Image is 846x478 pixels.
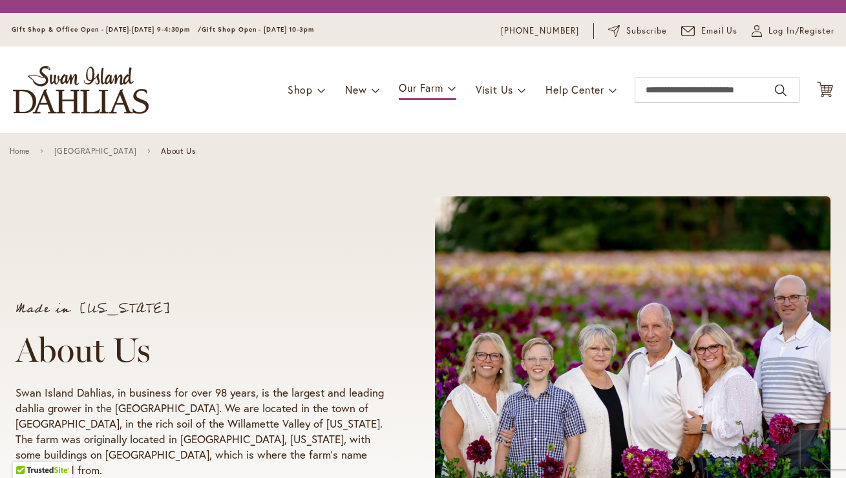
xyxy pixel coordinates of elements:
span: About Us [161,147,195,156]
a: Log In/Register [752,25,834,37]
a: Email Us [681,25,738,37]
a: [PHONE_NUMBER] [501,25,579,37]
a: Home [10,147,30,156]
a: store logo [13,66,149,114]
span: Help Center [545,83,604,96]
span: Log In/Register [768,25,834,37]
span: Gift Shop & Office Open - [DATE]-[DATE] 9-4:30pm / [12,25,202,34]
p: Made in [US_STATE] [16,302,386,315]
span: Gift Shop Open - [DATE] 10-3pm [202,25,314,34]
button: Search [775,80,787,101]
span: Subscribe [626,25,667,37]
span: Our Farm [399,81,443,94]
span: Shop [288,83,313,96]
p: Swan Island Dahlias, in business for over 98 years, is the largest and leading dahlia grower in t... [16,385,386,478]
a: Subscribe [608,25,667,37]
h1: About Us [16,331,386,369]
span: Visit Us [476,83,513,96]
a: [GEOGRAPHIC_DATA] [54,147,137,156]
span: Email Us [701,25,738,37]
span: New [345,83,366,96]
